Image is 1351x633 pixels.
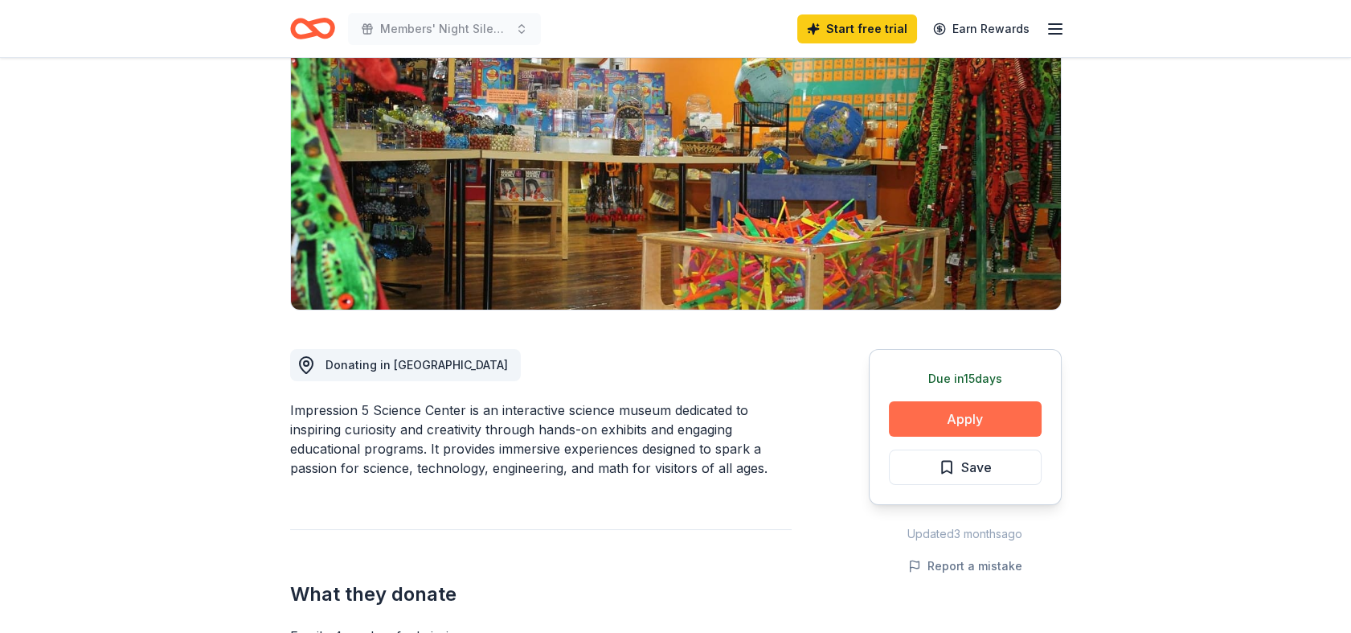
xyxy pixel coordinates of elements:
a: Earn Rewards [923,14,1039,43]
a: Home [290,10,335,47]
button: Save [889,450,1042,485]
span: Save [961,457,992,478]
span: Donating in [GEOGRAPHIC_DATA] [325,358,508,372]
button: Apply [889,401,1042,437]
button: Report a mistake [908,557,1022,576]
span: Members' Night Silent Auction [380,19,509,39]
img: Image for Impression 5 Science Center [291,2,1061,310]
div: Impression 5 Science Center is an interactive science museum dedicated to inspiring curiosity and... [290,401,792,478]
h2: What they donate [290,582,792,607]
div: Due in 15 days [889,369,1042,388]
div: Updated 3 months ago [869,524,1062,544]
a: Start free trial [797,14,917,43]
button: Members' Night Silent Auction [348,13,541,45]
